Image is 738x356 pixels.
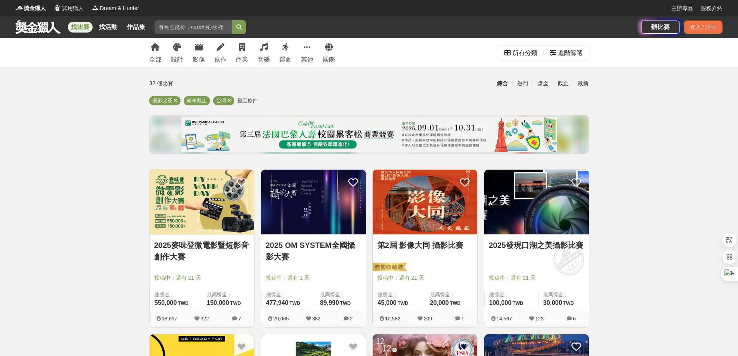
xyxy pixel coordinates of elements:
[430,299,449,306] span: 20,000
[261,170,366,234] img: Cover Image
[671,4,693,12] a: 主辦專區
[149,55,162,64] div: 全部
[533,77,553,90] div: 獎金
[489,299,512,306] span: 100,000
[266,274,361,282] span: 投稿中：還有 1 天
[193,55,205,64] div: 影像
[558,45,583,61] div: 進階篩選
[573,77,593,90] div: 最新
[377,274,473,282] span: 投稿中：還有 21 天
[154,274,249,282] span: 投稿中：還有 21 天
[68,22,93,33] a: 找比賽
[150,77,296,90] div: 32 個比賽
[573,316,576,322] span: 6
[301,55,313,64] div: 其他
[289,301,300,306] span: TWD
[238,316,241,322] span: 7
[171,38,183,67] a: 設計
[150,170,254,234] img: Cover Image
[15,4,23,12] img: Logo
[484,170,589,235] a: Cover Image
[96,22,120,33] a: 找活動
[497,316,512,322] span: 14,567
[424,316,432,322] span: 209
[24,4,46,12] span: 獎金獵人
[91,4,139,12] a: LogoDream & Hunter
[155,291,197,299] span: 總獎金：
[378,299,397,306] span: 45,000
[279,38,292,67] a: 運動
[15,4,46,12] a: Logo獎金獵人
[489,274,584,282] span: 投稿中：還有 21 天
[385,316,401,322] span: 10,582
[100,4,139,12] span: Dream & Hunter
[371,262,407,273] img: 老闆娘嚴選
[187,98,207,103] span: 尚未截止
[430,291,473,299] span: 最高獎金：
[201,316,209,322] span: 322
[377,239,473,251] a: 第2屆 影像大同 攝影比賽
[492,77,513,90] div: 綜合
[214,55,227,64] div: 寫作
[484,170,589,234] img: Cover Image
[266,239,361,263] a: 2025 OM SYSTEM全國攝影大賽
[553,77,573,90] div: 截止
[513,45,537,61] div: 所有分類
[155,20,232,34] input: 有長照挺你，care到心坎裡！青春出手，拍出照顧 影音徵件活動
[193,38,205,67] a: 影像
[340,301,351,306] span: TWD
[489,239,584,251] a: 2025發現口湖之美攝影比賽
[171,55,183,64] div: 設計
[91,4,99,12] img: Logo
[701,4,723,12] a: 服務介紹
[266,291,310,299] span: 總獎金：
[378,291,420,299] span: 總獎金：
[62,4,84,12] span: 試用獵人
[178,301,188,306] span: TWD
[181,117,557,152] img: c5de0e1a-e514-4d63-bbd2-29f80b956702.png
[152,98,172,103] span: 攝影比賽
[207,299,229,306] span: 150,000
[323,55,335,64] div: 國際
[237,98,258,103] span: 重置條件
[543,291,584,299] span: 最高獎金：
[258,38,270,67] a: 音樂
[461,316,464,322] span: 1
[513,301,523,306] span: TWD
[124,22,148,33] a: 作品集
[320,291,361,299] span: 最高獎金：
[236,38,248,67] a: 商業
[230,301,241,306] span: TWD
[320,299,339,306] span: 89,990
[373,170,477,234] img: Cover Image
[323,38,335,67] a: 國際
[266,299,289,306] span: 477,940
[258,55,270,64] div: 音樂
[214,38,227,67] a: 寫作
[162,316,177,322] span: 18,697
[543,299,562,306] span: 30,000
[535,316,544,322] span: 123
[261,170,366,235] a: Cover Image
[641,21,680,34] a: 辦比賽
[216,98,226,103] span: 台灣
[274,316,289,322] span: 20,065
[53,4,61,12] img: Logo
[155,299,177,306] span: 550,000
[373,170,477,235] a: Cover Image
[301,38,313,67] a: 其他
[450,301,460,306] span: TWD
[236,55,248,64] div: 商業
[149,38,162,67] a: 全部
[150,170,254,235] a: Cover Image
[563,301,574,306] span: TWD
[350,316,353,322] span: 2
[279,55,292,64] div: 運動
[312,316,321,322] span: 382
[154,239,249,263] a: 2025麥味登微電影暨短影音創作大賽
[53,4,84,12] a: Logo試用獵人
[397,301,408,306] span: TWD
[489,291,533,299] span: 總獎金：
[684,21,723,34] div: 登入 / 註冊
